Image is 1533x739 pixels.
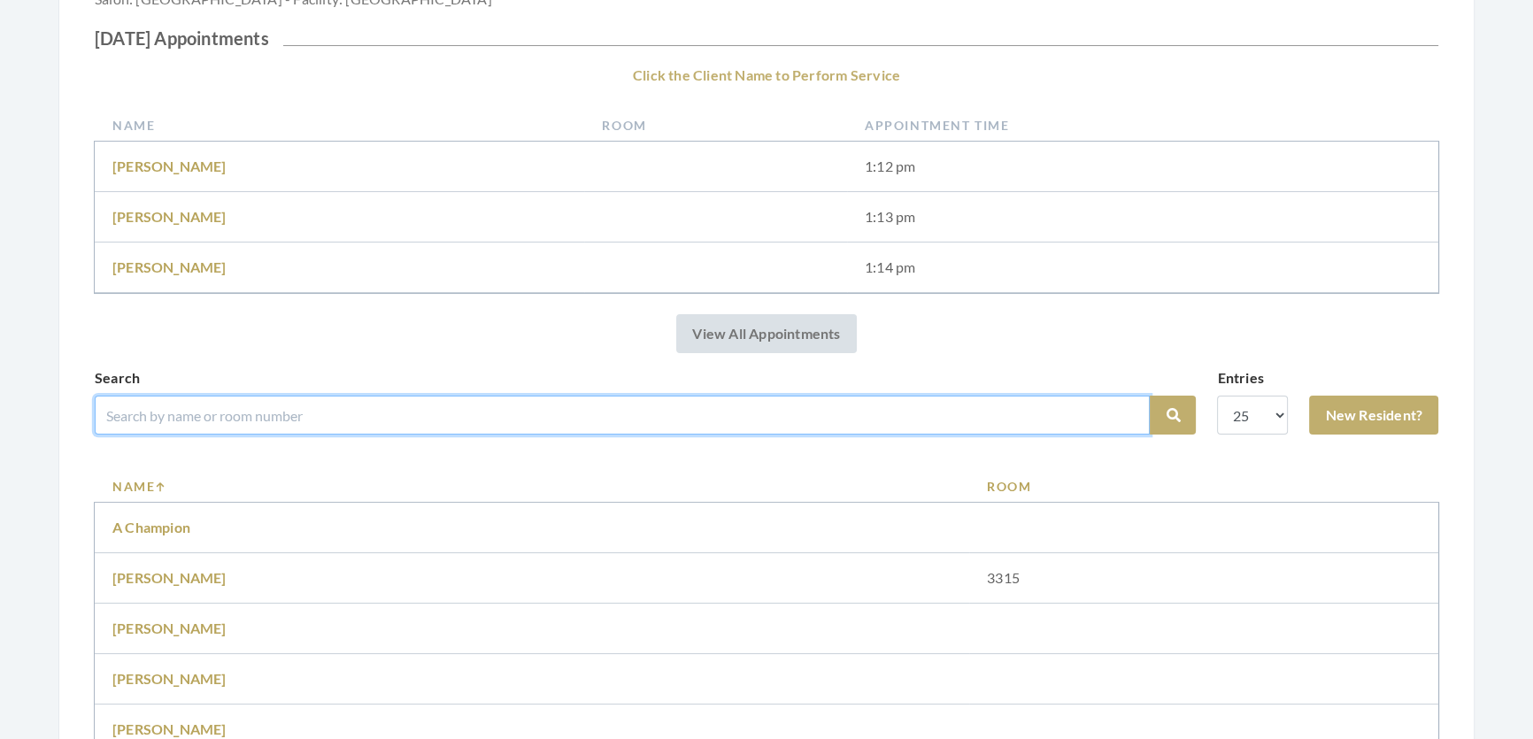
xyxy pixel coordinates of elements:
th: Room [584,109,847,142]
td: 1:13 pm [847,192,1438,242]
a: New Resident? [1309,396,1438,435]
th: Name [95,109,584,142]
label: Search [95,367,140,389]
a: A Champion [112,519,190,535]
a: View All Appointments [676,314,856,353]
a: Name [112,477,951,496]
a: [PERSON_NAME] [112,670,227,687]
a: [PERSON_NAME] [112,569,227,586]
a: [PERSON_NAME] [112,620,227,636]
a: [PERSON_NAME] [112,158,227,174]
h2: [DATE] Appointments [95,27,1438,49]
a: Room [987,477,1421,496]
label: Entries [1217,367,1263,389]
p: Click the Client Name to Perform Service [95,63,1438,88]
th: Appointment Time [847,109,1438,142]
a: [PERSON_NAME] [112,720,227,737]
input: Search by name or room number [95,396,1150,435]
td: 3315 [969,553,1438,604]
a: [PERSON_NAME] [112,258,227,275]
td: 1:12 pm [847,142,1438,192]
a: [PERSON_NAME] [112,208,227,225]
td: 1:14 pm [847,242,1438,293]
